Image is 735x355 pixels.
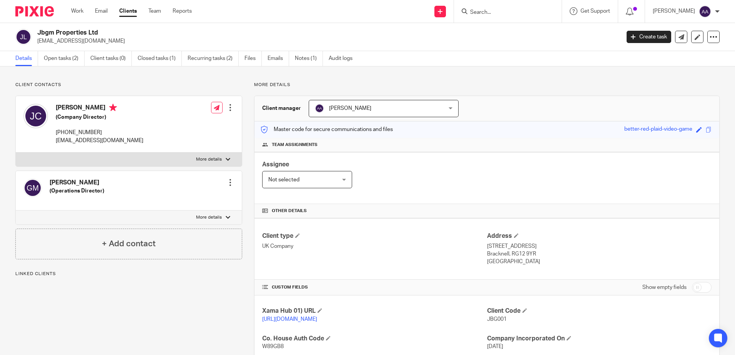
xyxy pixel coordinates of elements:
[699,5,711,18] img: svg%3E
[627,31,671,43] a: Create task
[295,51,323,66] a: Notes (1)
[50,187,104,195] h5: (Operations Director)
[23,179,42,197] img: svg%3E
[173,7,192,15] a: Reports
[44,51,85,66] a: Open tasks (2)
[262,335,487,343] h4: Co. House Auth Code
[56,137,143,144] p: [EMAIL_ADDRESS][DOMAIN_NAME]
[653,7,695,15] p: [PERSON_NAME]
[262,161,289,168] span: Assignee
[37,37,615,45] p: [EMAIL_ADDRESS][DOMAIN_NAME]
[487,344,503,349] span: [DATE]
[262,232,487,240] h4: Client type
[642,284,687,291] label: Show empty fields
[15,6,54,17] img: Pixie
[272,208,307,214] span: Other details
[138,51,182,66] a: Closed tasks (1)
[148,7,161,15] a: Team
[487,258,712,265] p: [GEOGRAPHIC_DATA]
[268,177,299,182] span: Not selected
[487,335,712,343] h4: Company Incorporated On
[262,307,487,315] h4: Xama Hub 01) URL
[487,307,712,315] h4: Client Code
[23,104,48,128] img: svg%3E
[15,29,32,45] img: svg%3E
[329,106,371,111] span: [PERSON_NAME]
[15,51,38,66] a: Details
[260,126,393,133] p: Master code for secure communications and files
[119,7,137,15] a: Clients
[487,250,712,258] p: Bracknell, RG12 9YR
[262,317,317,322] a: [URL][DOMAIN_NAME]
[56,129,143,136] p: [PHONE_NUMBER]
[90,51,132,66] a: Client tasks (0)
[329,51,358,66] a: Audit logs
[15,271,242,277] p: Linked clients
[196,156,222,163] p: More details
[56,104,143,113] h4: [PERSON_NAME]
[487,317,507,322] span: JBG001
[71,7,83,15] a: Work
[580,8,610,14] span: Get Support
[487,232,712,240] h4: Address
[37,29,499,37] h2: Jbgm Properties Ltd
[109,104,117,111] i: Primary
[272,142,318,148] span: Team assignments
[315,104,324,113] img: svg%3E
[56,113,143,121] h5: (Company Director)
[262,105,301,112] h3: Client manager
[188,51,239,66] a: Recurring tasks (2)
[50,179,104,187] h4: [PERSON_NAME]
[95,7,108,15] a: Email
[15,82,242,88] p: Client contacts
[254,82,720,88] p: More details
[487,242,712,250] p: [STREET_ADDRESS]
[469,9,539,16] input: Search
[262,344,284,349] span: W89GB8
[268,51,289,66] a: Emails
[244,51,262,66] a: Files
[624,125,692,134] div: better-red-plaid-video-game
[262,242,487,250] p: UK Company
[102,238,156,250] h4: + Add contact
[262,284,487,290] h4: CUSTOM FIELDS
[196,214,222,221] p: More details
